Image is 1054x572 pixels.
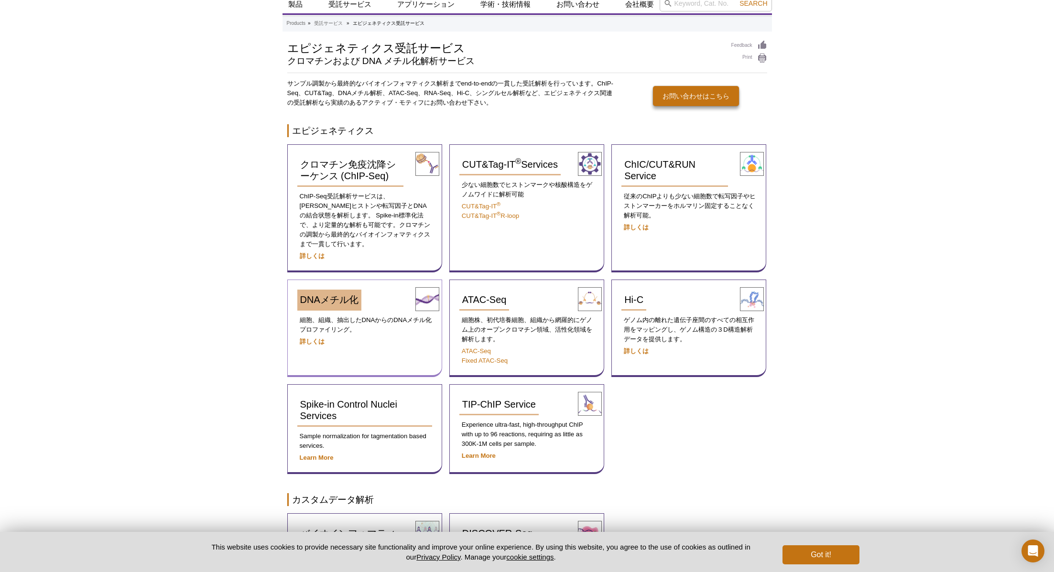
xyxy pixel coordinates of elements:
[578,392,602,416] img: TIP-ChIP Service
[297,315,432,335] p: 細胞、組織、抽出したDNAからのDNAメチル化プロファイリング。
[578,152,602,176] img: CUT&Tag-IT® Services
[506,553,554,561] button: cookie settings
[300,159,396,181] span: クロマチン免疫沈降シーケンス (ChIP-Seq)
[462,347,491,355] a: ATAC-Seq
[415,287,439,311] img: DNA Methylation Services
[621,154,728,187] a: ChIC/CUT&RUN Service
[1021,540,1044,562] div: Open Intercom Messenger
[300,252,325,259] a: 詳しくは
[497,211,500,216] sup: ®
[462,452,496,459] a: Learn More
[462,357,508,364] a: Fixed ATAC-Seq
[459,315,594,344] p: 細胞株、初代培養細胞、組織から網羅的にゲノム上のオープンクロマチン領域、活性化領域を解析します。
[287,79,618,108] p: サンプル調製から最終的なバイオインフォマティクス解析までend-to-endの一貫した受託解析を行っています。ChIP-Seq、CUT&Tag、DNAメチル解析、ATAC-Seq、RNA-Seq...
[297,154,404,187] a: クロマチン免疫沈降シーケンス (ChIP-Seq)
[353,21,424,26] li: エピジェネティクス受託サービス
[462,203,500,210] a: CUT&Tag-IT®
[416,553,460,561] a: Privacy Policy
[578,287,602,311] img: ATAC-Seq Services
[624,224,649,231] a: 詳しくは
[497,201,500,207] sup: ®
[462,399,536,410] span: TIP-ChIP Service
[462,528,532,550] span: DISCOVER-Seq Service
[314,19,343,28] a: 受託サービス
[462,212,519,219] a: CUT&Tag-IT®R-loop
[300,294,359,305] span: DNAメチル化
[578,521,602,545] img: DISCOVER-Seq Service
[624,159,695,181] span: ChIC/CUT&RUN Service
[782,545,859,564] button: Got it!
[740,287,764,311] img: Hi-C Service
[459,154,561,175] a: CUT&Tag-IT®Services
[300,399,397,421] span: Spike-in Control Nuclei Services
[462,294,507,305] span: ATAC-Seq
[515,157,521,166] sup: ®
[308,21,311,26] li: »
[459,420,594,449] p: Experience ultra-fast, high-throughput ChIP with up to 96 reactions, requiring as little as 300K-...
[297,192,432,249] p: ChIP-Seq は、[PERSON_NAME]ヒストンや転写因子とDNAの結合状態を解析します。 Spike-in標準化法で、より定量的な解析も可能です。クロマチンの調製から最終的なバイオイン...
[459,394,539,415] a: TIP-ChIP Service
[327,193,377,200] span: 受託解析サービス
[459,523,566,556] a: DISCOVER-Seq Service
[195,542,767,562] p: This website uses cookies to provide necessary site functionality and improve your online experie...
[297,394,432,427] a: Spike-in Control Nuclei Services
[347,21,349,26] li: »
[300,528,396,550] span: バイオインフォマティクス解析
[287,40,722,54] h1: エピジェネティクス受託サービス
[287,124,767,137] h2: エピジェネティクス
[731,53,767,64] a: Print
[415,521,439,545] img: Bioinformatic Services
[300,338,325,345] a: 詳しくは
[653,86,739,106] a: お問い合わせはこちら
[415,152,439,176] img: ChIP-Seq Services
[297,432,432,451] p: Sample normalization for tagmentation based services.
[621,192,756,220] p: 従来のChIPよりも少ない細胞数で転写因子やヒストンマーカーをホルマリン固定することなく解析可能。
[287,493,767,506] h2: カスタムデータ解析
[624,347,649,355] a: 詳しくは
[459,180,594,199] p: 少ない細胞数でヒストンマークや核酸構造をゲノムワイドに解析可能
[621,290,646,311] a: Hi-C
[740,152,764,176] img: ChIC/CUT&RUN Service
[297,290,361,311] a: DNAメチル化
[462,159,558,170] span: CUT&Tag-IT Services
[624,294,643,305] span: Hi-C
[300,454,334,461] a: Learn More
[459,290,510,311] a: ATAC-Seq
[287,19,305,28] a: Products
[297,523,404,556] a: バイオインフォマティクス解析
[621,315,756,344] p: ゲノム内の離れた遺伝子座間のすべての相互作用をマッピングし、ゲノム構造の３D構造解析データを提供します。
[731,40,767,51] a: Feedback
[287,57,722,65] h2: クロマチンおよび DNA メチル化解析サービス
